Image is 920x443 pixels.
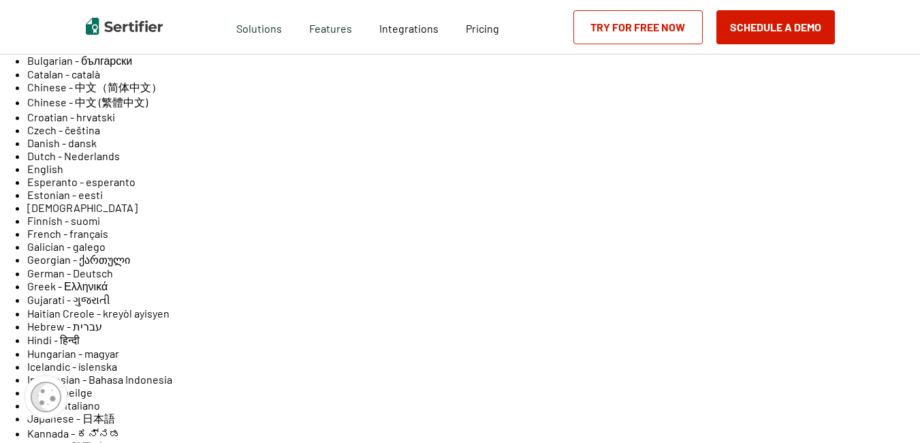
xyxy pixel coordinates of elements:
[852,378,920,443] iframe: Chat Widget
[379,22,439,35] span: Integrations
[27,320,102,333] a: Hebrew - ‎‫עברית‬‎
[27,360,117,373] a: Icelandic - íslenska
[27,110,115,123] a: Croatian - hrvatski
[27,240,106,253] a: Galician - galego
[27,373,172,386] a: Indonesian - Bahasa Indonesia
[86,18,163,35] img: Sertifier | Digital Credentialing Platform
[27,123,100,136] a: Czech - čeština
[27,307,170,320] a: Haitian Creole - kreyòl ayisyen
[27,80,162,93] a: Chinese - 中文（简体中文）
[27,266,113,279] a: German - Deutsch
[27,188,103,201] a: Estonian - eesti
[27,253,130,266] a: Georgian - ქართული
[31,382,61,412] img: Cookie Popup Icon
[27,214,100,227] a: Finnish - suomi
[309,18,352,35] span: Features
[466,18,499,35] a: Pricing
[27,136,97,149] a: Danish - dansk
[27,279,108,292] a: Greek - Ελληνικά
[379,18,439,35] a: Integrations
[27,201,138,214] a: [DEMOGRAPHIC_DATA]
[573,10,703,44] a: Try for Free Now
[27,95,148,108] a: Chinese - 中文 (繁體中文)
[27,427,121,440] a: Kannada - ಕನ್ನಡ
[716,10,835,44] button: Schedule a Demo
[27,412,115,425] a: Japanese - 日本語
[27,227,108,240] a: French - français
[27,149,120,162] a: Dutch - Nederlands
[27,67,100,80] a: Catalan - català
[27,162,63,175] a: English
[27,347,119,360] a: Hungarian - magyar
[236,18,282,35] span: Solutions
[27,54,132,67] a: Bulgarian - български
[27,175,136,188] a: Esperanto - esperanto
[27,333,80,346] a: Hindi - हिन्दी
[27,293,110,306] a: Gujarati - ગુજરાતી
[466,22,499,35] span: Pricing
